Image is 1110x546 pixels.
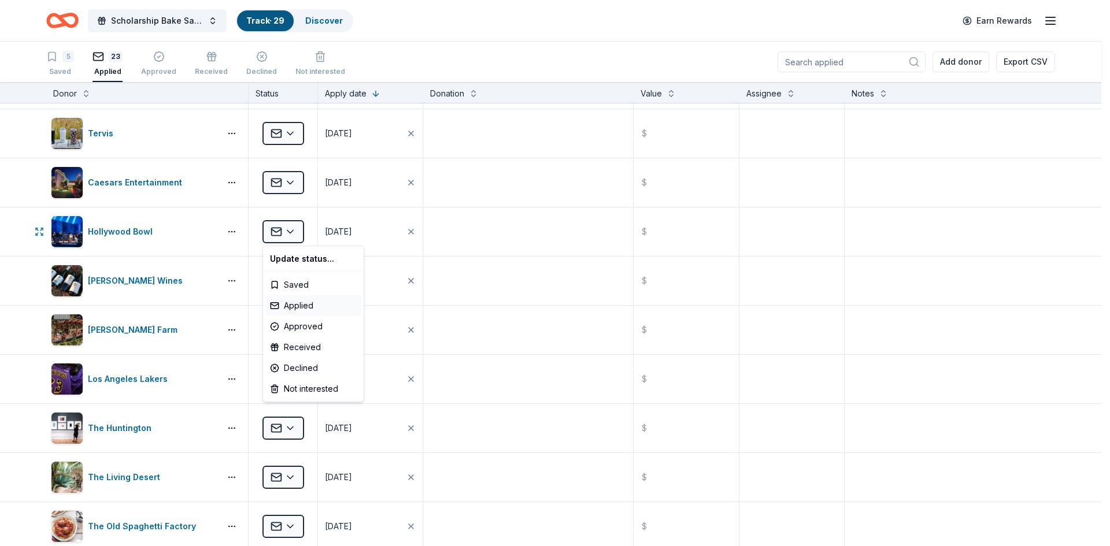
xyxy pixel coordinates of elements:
div: Declined [265,358,361,378]
div: Approved [265,316,361,337]
div: Received [265,337,361,358]
div: Not interested [265,378,361,399]
div: Update status... [265,248,361,269]
div: Applied [265,295,361,316]
div: Saved [265,274,361,295]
